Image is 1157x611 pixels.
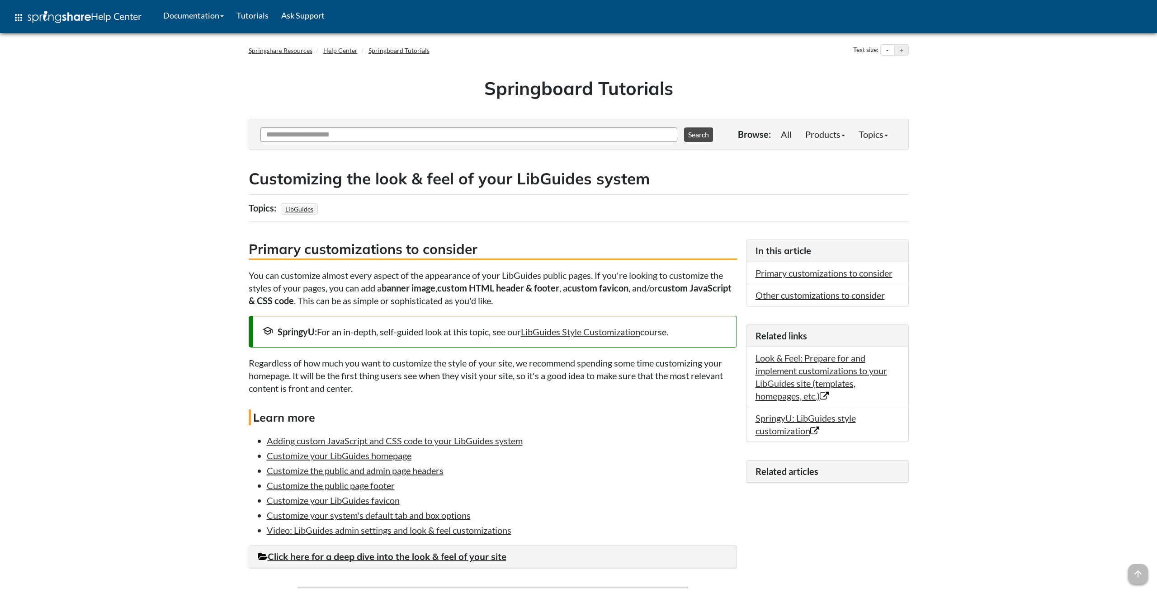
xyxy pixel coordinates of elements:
[437,282,559,293] strong: custom HTML header & footer
[258,551,506,562] a: Click here for a deep dive into the look & feel of your site
[851,44,880,56] div: Text size:
[249,199,279,216] div: Topics:
[267,480,395,491] a: Customize the public page footer
[382,282,435,293] strong: banner image
[895,45,908,56] button: Increase text size
[262,325,273,336] span: school
[521,326,640,337] a: LibGuides Style Customization
[249,357,737,395] p: Regardless of how much you want to customize the style of your site, we recommend spending some t...
[774,125,798,143] a: All
[284,202,315,216] a: LibGuides
[13,12,24,23] span: apps
[756,330,807,341] span: Related links
[157,4,230,27] a: Documentation
[267,495,400,506] a: Customize your LibGuides favicon
[881,45,894,56] button: Decrease text size
[756,244,899,257] h3: In this article
[267,450,411,461] a: Customize your LibGuides homepage
[756,352,887,401] a: Look & Feel: Prepare for and implement customizations to your LibGuides site (templates, homepage...
[267,510,471,521] a: Customize your system's default tab and box options
[267,465,444,476] a: Customize the public and admin page headers
[267,525,511,536] a: Video: LibGuides admin settings and look & feel customizations
[255,75,902,101] h1: Springboard Tutorials
[323,47,358,54] a: Help Center
[684,127,713,142] button: Search
[1128,564,1148,584] span: arrow_upward
[567,282,628,293] strong: custom favicon
[798,125,852,143] a: Products
[230,4,275,27] a: Tutorials
[267,435,523,446] a: Adding custom JavaScript and CSS code to your LibGuides system
[756,466,818,477] span: Related articles
[262,325,727,338] div: For an in-depth, self-guided look at this topic, see our course.
[368,47,430,54] a: Springboard Tutorials
[91,10,142,22] span: Help Center
[249,269,737,307] p: You can customize almost every aspect of the appearance of your LibGuides public pages. If you're...
[278,326,317,337] strong: SpringyU:
[275,4,331,27] a: Ask Support
[756,413,856,436] a: SpringyU: LibGuides style customization
[1128,565,1148,576] a: arrow_upward
[249,168,909,190] h2: Customizing the look & feel of your LibGuides system
[7,4,148,31] a: apps Help Center
[852,125,895,143] a: Topics
[249,47,312,54] a: Springshare Resources
[756,268,893,278] a: Primary customizations to consider
[249,240,737,260] h3: Primary customizations to consider
[249,409,737,425] h4: Learn more
[28,11,91,23] img: Springshare
[756,290,885,301] a: Other customizations to consider
[738,128,771,141] p: Browse:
